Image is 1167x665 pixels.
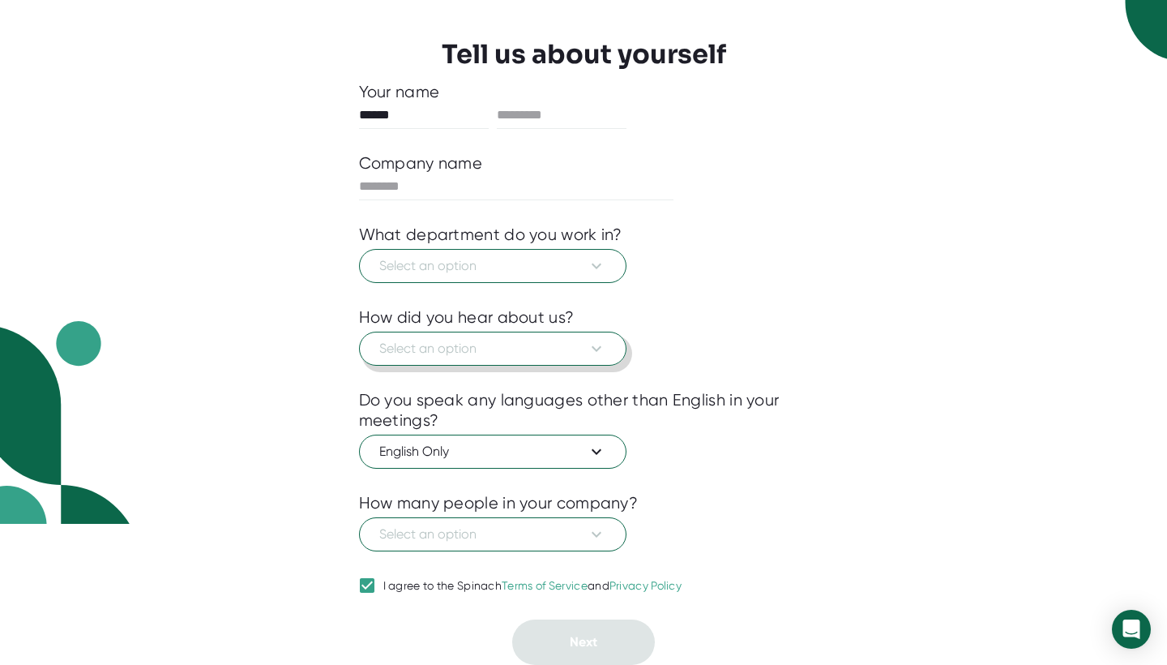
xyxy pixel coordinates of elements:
[359,332,626,366] button: Select an option
[512,620,655,665] button: Next
[609,579,682,592] a: Privacy Policy
[359,249,626,283] button: Select an option
[359,390,809,431] div: Do you speak any languages other than English in your meetings?
[379,339,606,358] span: Select an option
[1112,610,1151,649] div: Open Intercom Messenger
[570,634,597,650] span: Next
[442,39,726,70] h3: Tell us about yourself
[502,579,588,592] a: Terms of Service
[379,256,606,276] span: Select an option
[379,525,606,544] span: Select an option
[359,517,626,551] button: Select an option
[359,225,622,245] div: What department do you work in?
[359,307,575,328] div: How did you hear about us?
[359,435,626,469] button: English Only
[359,493,639,513] div: How many people in your company?
[359,153,483,174] div: Company name
[359,82,809,102] div: Your name
[379,442,606,461] span: English Only
[383,579,682,594] div: I agree to the Spinach and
